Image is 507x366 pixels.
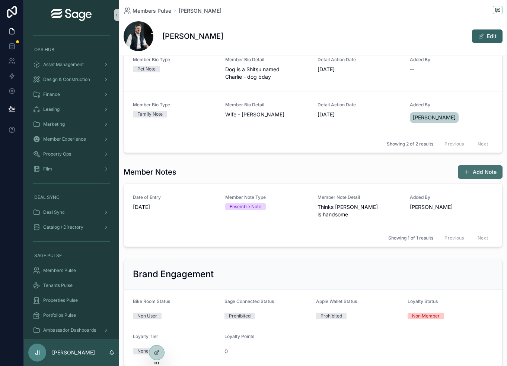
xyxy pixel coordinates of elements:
[24,30,119,339] div: scrollable content
[410,194,493,200] span: Added By
[28,43,115,56] a: OPS HUB
[43,151,71,157] span: Property Ops
[43,62,84,68] span: Asset Management
[43,297,78,303] span: Properties Pulse
[43,91,60,97] span: Finance
[458,165,503,179] button: Add Note
[224,348,310,355] span: 0
[316,298,357,304] span: Apple Wallet Status
[28,58,115,71] a: Asset Management
[43,327,96,333] span: Ambassador Dashboards
[133,194,216,200] span: Date of Entry
[133,268,214,280] h2: Brand Engagement
[225,57,309,63] span: Member Bio Detail
[28,132,115,146] a: Member Experience
[124,7,171,15] a: Members Pulse
[28,162,115,176] a: Film
[43,224,83,230] span: Catalog / Directory
[34,194,60,200] span: DEAL SYNC
[28,103,115,116] a: Leasing
[388,235,433,241] span: Showing 1 of 1 results
[225,194,309,200] span: Member Note Type
[410,66,414,73] span: --
[137,111,163,118] div: Family Note
[124,167,176,177] h1: Member Notes
[225,66,309,81] span: Dog is a Shitsu named Charlie - dog bday
[43,268,76,273] span: Members Pulse
[410,57,493,63] span: Added By
[28,147,115,161] a: Property Ops
[472,29,503,43] button: Edit
[28,249,115,262] a: SAGE PULSE
[133,102,216,108] span: Member Bio Type
[133,203,216,211] span: [DATE]
[35,348,40,357] span: JI
[28,88,115,101] a: Finance
[318,66,401,73] span: [DATE]
[28,279,115,292] a: Tenants Pulse
[28,118,115,131] a: Marketing
[225,111,309,118] span: Wife - [PERSON_NAME]
[318,57,401,63] span: Detail Action Date
[413,114,456,121] span: [PERSON_NAME]
[229,313,251,319] div: Prohibited
[43,121,65,127] span: Marketing
[224,298,274,304] span: Sage Connected Status
[137,348,149,354] div: None
[51,9,92,21] img: App logo
[179,7,221,15] a: [PERSON_NAME]
[230,203,261,210] div: Ensemble Note
[318,203,401,218] span: Thinks [PERSON_NAME] is handsome
[28,264,115,277] a: Members Pulse
[28,73,115,86] a: Design & Construction
[43,282,73,288] span: Tenants Pulse
[43,209,65,215] span: Deal Sync
[224,334,254,339] span: Loyalty Points
[28,191,115,204] a: DEAL SYNC
[410,102,493,108] span: Added By
[28,323,115,337] a: Ambassador Dashboards
[124,46,502,91] a: Member Bio TypePet NoteMember Bio DetailDog is a Shitsu named Charlie - dog bdayDetail Action Dat...
[28,220,115,234] a: Catalog / Directory
[408,298,438,304] span: Loyalty Status
[137,313,157,319] div: Non User
[387,141,433,147] span: Showing 2 of 2 results
[133,298,170,304] span: Bike Room Status
[162,31,223,41] h1: [PERSON_NAME]
[321,313,342,319] div: Prohibited
[318,111,401,118] span: [DATE]
[133,334,158,339] span: Loyalty Tier
[43,312,76,318] span: Portfolios Pulse
[43,106,60,112] span: Leasing
[124,91,502,135] a: Member Bio TypeFamily NoteMember Bio DetailWife - [PERSON_NAME]Detail Action Date[DATE]Added By[P...
[137,66,156,72] div: Pet Note
[28,206,115,219] a: Deal Sync
[52,349,95,356] p: [PERSON_NAME]
[133,57,216,63] span: Member Bio Type
[225,102,309,108] span: Member Bio Detail
[410,203,453,211] span: [PERSON_NAME]
[34,253,62,259] span: SAGE PULSE
[412,313,440,319] div: Non Member
[43,166,52,172] span: Film
[124,184,502,229] a: Date of Entry[DATE]Member Note TypeEnsemble NoteMember Note DetailThinks [PERSON_NAME] is handsom...
[34,47,54,53] span: OPS HUB
[43,136,86,142] span: Member Experience
[28,294,115,307] a: Properties Pulse
[318,102,401,108] span: Detail Action Date
[43,76,90,82] span: Design & Construction
[318,194,401,200] span: Member Note Detail
[133,7,171,15] span: Members Pulse
[28,309,115,322] a: Portfolios Pulse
